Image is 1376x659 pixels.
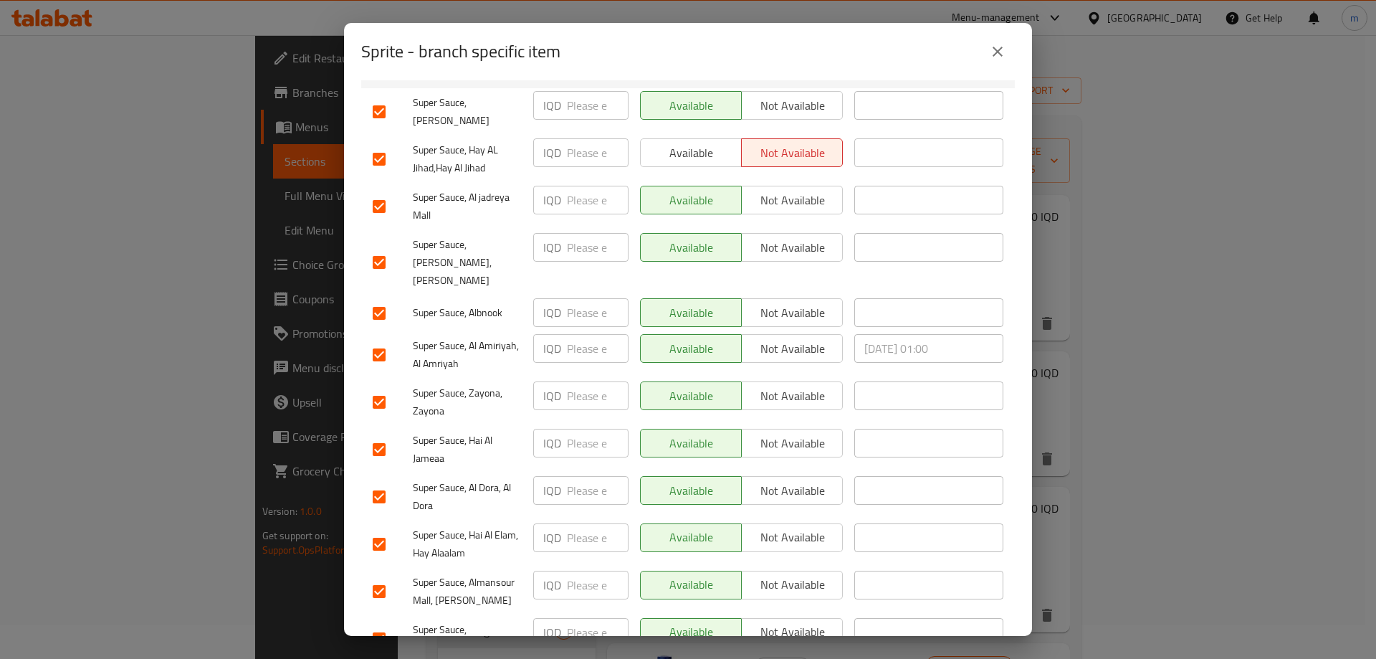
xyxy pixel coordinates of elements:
[741,186,843,214] button: Not available
[543,387,561,404] p: IQD
[543,239,561,256] p: IQD
[747,237,837,258] span: Not available
[413,337,522,373] span: Super Sauce, Al Amiriyah, Al Amriyah
[741,91,843,120] button: Not available
[747,190,837,211] span: Not available
[747,433,837,454] span: Not available
[413,94,522,130] span: Super Sauce, [PERSON_NAME]
[747,622,837,643] span: Not available
[640,618,742,647] button: Available
[640,138,742,167] button: Available
[646,237,736,258] span: Available
[646,480,736,501] span: Available
[567,298,629,327] input: Please enter price
[741,138,843,167] button: Not available
[646,143,736,163] span: Available
[646,527,736,548] span: Available
[741,618,843,647] button: Not available
[567,476,629,505] input: Please enter price
[640,91,742,120] button: Available
[567,429,629,457] input: Please enter price
[646,433,736,454] span: Available
[567,91,629,120] input: Please enter price
[646,95,736,116] span: Available
[747,143,837,163] span: Not available
[413,189,522,224] span: Super Sauce, Al jadreya Mall
[413,236,522,290] span: Super Sauce, [PERSON_NAME], [PERSON_NAME]
[543,482,561,499] p: IQD
[567,381,629,410] input: Please enter price
[543,577,561,594] p: IQD
[543,529,561,546] p: IQD
[741,476,843,505] button: Not available
[741,523,843,552] button: Not available
[567,233,629,262] input: Please enter price
[747,574,837,595] span: Not available
[646,190,736,211] span: Available
[413,304,522,322] span: Super Sauce, Albnook
[640,334,742,363] button: Available
[741,571,843,599] button: Not available
[640,186,742,214] button: Available
[543,191,561,209] p: IQD
[640,429,742,457] button: Available
[741,233,843,262] button: Not available
[980,34,1015,69] button: close
[413,141,522,177] span: Super Sauce, Hay AL Jihad,Hay Al Jihad
[567,334,629,363] input: Please enter price
[567,571,629,599] input: Please enter price
[413,526,522,562] span: Super Sauce, Hai Al Elam, Hay Alaalam
[543,97,561,114] p: IQD
[747,303,837,323] span: Not available
[543,624,561,641] p: IQD
[640,233,742,262] button: Available
[413,432,522,468] span: Super Sauce, Hai Al Jameaa
[747,386,837,407] span: Not available
[741,429,843,457] button: Not available
[413,384,522,420] span: Super Sauce, Zayona, Zayona
[640,476,742,505] button: Available
[741,334,843,363] button: Not available
[543,144,561,161] p: IQD
[741,298,843,327] button: Not available
[413,479,522,515] span: Super Sauce, Al Dora, Al Dora
[747,480,837,501] span: Not available
[741,381,843,410] button: Not available
[567,138,629,167] input: Please enter price
[567,618,629,647] input: Please enter price
[640,571,742,599] button: Available
[646,574,736,595] span: Available
[646,622,736,643] span: Available
[640,298,742,327] button: Available
[567,523,629,552] input: Please enter price
[361,40,560,63] h2: Sprite - branch specific item
[567,186,629,214] input: Please enter price
[543,435,561,452] p: IQD
[747,338,837,359] span: Not available
[640,523,742,552] button: Available
[747,527,837,548] span: Not available
[413,574,522,610] span: Super Sauce, Almansour Mall, [PERSON_NAME]
[646,386,736,407] span: Available
[646,303,736,323] span: Available
[543,340,561,357] p: IQD
[543,304,561,321] p: IQD
[747,95,837,116] span: Not available
[646,338,736,359] span: Available
[413,621,522,657] span: Super Sauce, Alkadhmiyah
[640,381,742,410] button: Available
